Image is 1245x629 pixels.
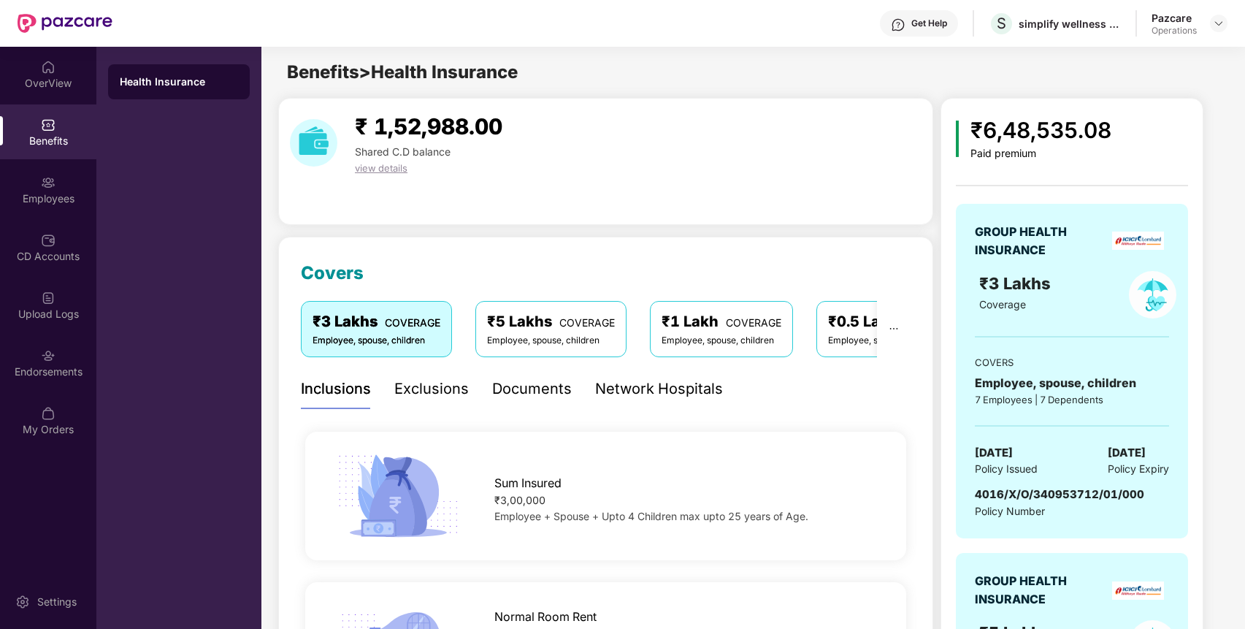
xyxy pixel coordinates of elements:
img: policyIcon [1129,271,1176,319]
span: Normal Room Rent [494,608,597,626]
img: New Pazcare Logo [18,14,112,33]
span: view details [355,162,407,174]
img: icon [956,121,959,157]
div: Employee, spouse, children [828,334,961,348]
img: insurerLogo [1112,582,1164,600]
img: insurerLogo [1112,232,1164,250]
span: COVERAGE [385,316,440,329]
div: Network Hospitals [595,378,723,400]
span: [DATE] [1108,444,1146,462]
span: COVERAGE [559,316,615,329]
div: ₹1 Lakh [662,310,781,333]
span: Covers [301,262,364,283]
img: icon [332,450,464,541]
button: ellipsis [877,301,911,357]
img: svg+xml;base64,PHN2ZyBpZD0iSGVscC0zMngzMiIgeG1sbnM9Imh0dHA6Ly93d3cudzMub3JnLzIwMDAvc3ZnIiB3aWR0aD... [891,18,905,32]
span: S [997,15,1006,32]
div: Get Help [911,18,947,29]
div: Employee, spouse, children [662,334,781,348]
div: Pazcare [1152,11,1197,25]
span: Employee + Spouse + Upto 4 Children max upto 25 years of Age. [494,510,808,522]
div: GROUP HEALTH INSURANCE [975,572,1103,609]
div: ₹5 Lakhs [487,310,615,333]
div: ₹0.5 Lakh [828,310,961,333]
img: svg+xml;base64,PHN2ZyBpZD0iU2V0dGluZy0yMHgyMCIgeG1sbnM9Imh0dHA6Ly93d3cudzMub3JnLzIwMDAvc3ZnIiB3aW... [15,595,30,609]
div: Documents [492,378,572,400]
span: [DATE] [975,444,1013,462]
img: svg+xml;base64,PHN2ZyBpZD0iTXlfT3JkZXJzIiBkYXRhLW5hbWU9Ik15IE9yZGVycyIgeG1sbnM9Imh0dHA6Ly93d3cudz... [41,406,55,421]
div: ₹3,00,000 [494,492,879,508]
div: Employee, spouse, children [975,374,1169,392]
img: svg+xml;base64,PHN2ZyBpZD0iRHJvcGRvd24tMzJ4MzIiIHhtbG5zPSJodHRwOi8vd3d3LnczLm9yZy8yMDAwL3N2ZyIgd2... [1213,18,1225,29]
img: svg+xml;base64,PHN2ZyBpZD0iRW5kb3JzZW1lbnRzIiB4bWxucz0iaHR0cDovL3d3dy53My5vcmcvMjAwMC9zdmciIHdpZH... [41,348,55,363]
img: svg+xml;base64,PHN2ZyBpZD0iVXBsb2FkX0xvZ3MiIGRhdGEtbmFtZT0iVXBsb2FkIExvZ3MiIHhtbG5zPSJodHRwOi8vd3... [41,291,55,305]
span: ellipsis [889,324,899,334]
span: COVERAGE [726,316,781,329]
span: Shared C.D balance [355,145,451,158]
span: Policy Number [975,505,1045,517]
div: Exclusions [394,378,469,400]
img: download [290,119,337,167]
div: Paid premium [970,148,1111,160]
span: Policy Expiry [1108,461,1169,477]
div: Health Insurance [120,75,238,89]
span: ₹ 1,52,988.00 [355,113,502,140]
img: svg+xml;base64,PHN2ZyBpZD0iRW1wbG95ZWVzIiB4bWxucz0iaHR0cDovL3d3dy53My5vcmcvMjAwMC9zdmciIHdpZHRoPS... [41,175,55,190]
div: ₹3 Lakhs [313,310,440,333]
span: Benefits > Health Insurance [287,61,518,83]
div: simplify wellness india private limited [1019,17,1121,31]
div: Operations [1152,25,1197,37]
img: svg+xml;base64,PHN2ZyBpZD0iQmVuZWZpdHMiIHhtbG5zPSJodHRwOi8vd3d3LnczLm9yZy8yMDAwL3N2ZyIgd2lkdGg9Ij... [41,118,55,132]
div: Settings [33,595,81,609]
span: 4016/X/O/340953712/01/000 [975,487,1144,501]
span: Policy Issued [975,461,1038,477]
span: ₹3 Lakhs [979,274,1055,293]
img: svg+xml;base64,PHN2ZyBpZD0iSG9tZSIgeG1sbnM9Imh0dHA6Ly93d3cudzMub3JnLzIwMDAvc3ZnIiB3aWR0aD0iMjAiIG... [41,60,55,75]
div: Employee, spouse, children [487,334,615,348]
span: Coverage [979,298,1026,310]
div: Employee, spouse, children [313,334,440,348]
span: Sum Insured [494,474,562,492]
div: GROUP HEALTH INSURANCE [975,223,1103,259]
img: svg+xml;base64,PHN2ZyBpZD0iQ0RfQWNjb3VudHMiIGRhdGEtbmFtZT0iQ0QgQWNjb3VudHMiIHhtbG5zPSJodHRwOi8vd3... [41,233,55,248]
div: 7 Employees | 7 Dependents [975,392,1169,407]
div: COVERS [975,355,1169,370]
div: Inclusions [301,378,371,400]
div: ₹6,48,535.08 [970,113,1111,148]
